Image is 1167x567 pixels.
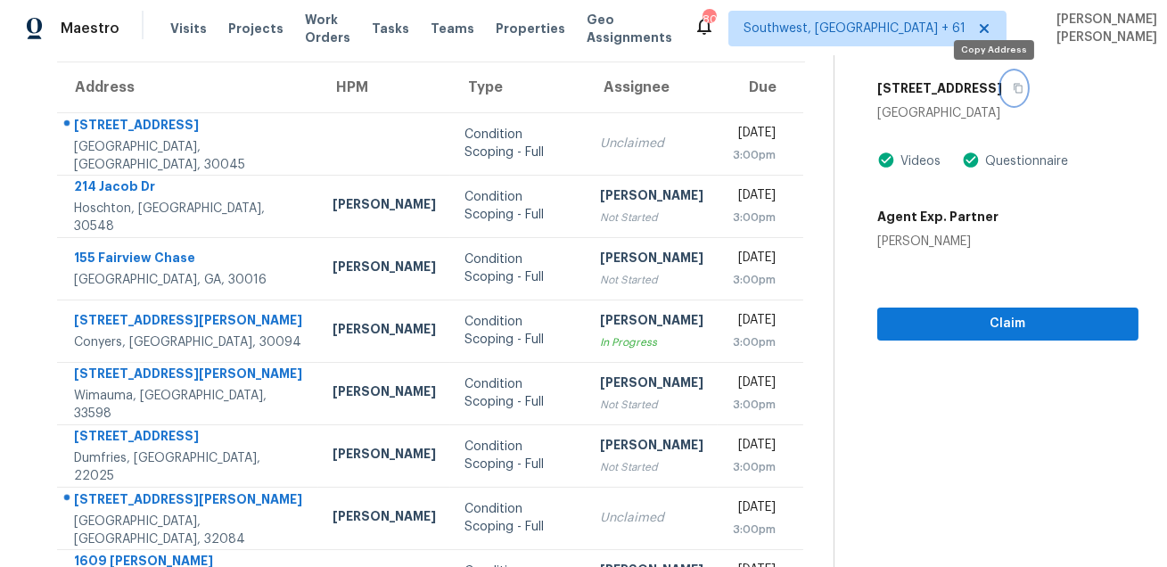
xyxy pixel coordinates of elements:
div: [DATE] [732,311,777,333]
div: Condition Scoping - Full [464,126,571,161]
div: Not Started [600,271,703,289]
div: 3:00pm [732,146,777,164]
div: [GEOGRAPHIC_DATA], [GEOGRAPHIC_DATA], 30045 [74,138,304,174]
div: Condition Scoping - Full [464,251,571,286]
th: Type [450,62,586,112]
div: [PERSON_NAME] [600,186,703,209]
div: [PERSON_NAME] [333,320,436,342]
span: Southwest, [GEOGRAPHIC_DATA] + 61 [744,20,966,37]
span: Projects [228,20,284,37]
th: Assignee [586,62,718,112]
div: [DATE] [732,436,777,458]
div: [PERSON_NAME] [333,195,436,218]
img: Artifact Present Icon [962,151,980,169]
span: [PERSON_NAME] [PERSON_NAME] [1049,11,1157,46]
div: [STREET_ADDRESS][PERSON_NAME] [74,365,304,387]
span: Claim [892,313,1124,335]
th: Due [718,62,804,112]
div: [DATE] [732,186,777,209]
div: [PERSON_NAME] [600,311,703,333]
div: [PERSON_NAME] [333,507,436,530]
div: Not Started [600,209,703,226]
img: Artifact Present Icon [877,151,895,169]
div: [GEOGRAPHIC_DATA], [GEOGRAPHIC_DATA], 32084 [74,513,304,548]
div: Unclaimed [600,135,703,152]
div: [PERSON_NAME] [333,382,436,405]
div: In Progress [600,333,703,351]
div: [PERSON_NAME] [600,374,703,396]
div: [GEOGRAPHIC_DATA] [877,104,1138,122]
div: 3:00pm [732,396,777,414]
div: [STREET_ADDRESS] [74,427,304,449]
div: 3:00pm [732,271,777,289]
div: 803 [703,11,715,29]
div: [PERSON_NAME] [600,249,703,271]
div: Unclaimed [600,509,703,527]
div: 3:00pm [732,209,777,226]
div: Condition Scoping - Full [464,313,571,349]
button: Claim [877,308,1138,341]
h5: Agent Exp. Partner [877,208,999,226]
div: Not Started [600,396,703,414]
div: Wimauma, [GEOGRAPHIC_DATA], 33598 [74,387,304,423]
div: Conyers, [GEOGRAPHIC_DATA], 30094 [74,333,304,351]
div: [STREET_ADDRESS] [74,116,304,138]
div: Not Started [600,458,703,476]
th: Address [57,62,318,112]
span: Maestro [61,20,119,37]
div: Condition Scoping - Full [464,500,571,536]
div: [PERSON_NAME] [333,445,436,467]
div: 3:00pm [732,333,777,351]
div: [DATE] [732,249,777,271]
div: [STREET_ADDRESS][PERSON_NAME] [74,490,304,513]
div: [PERSON_NAME] [877,233,999,251]
span: Visits [170,20,207,37]
div: Questionnaire [980,152,1068,170]
span: Work Orders [305,11,350,46]
div: 3:00pm [732,458,777,476]
div: [DATE] [732,498,777,521]
div: Videos [895,152,941,170]
span: Properties [496,20,565,37]
span: Tasks [372,22,409,35]
div: 3:00pm [732,521,777,538]
div: Hoschton, [GEOGRAPHIC_DATA], 30548 [74,200,304,235]
h5: [STREET_ADDRESS] [877,79,1002,97]
th: HPM [318,62,450,112]
div: Condition Scoping - Full [464,438,571,473]
div: Dumfries, [GEOGRAPHIC_DATA], 22025 [74,449,304,485]
span: Teams [431,20,474,37]
div: [PERSON_NAME] [600,436,703,458]
div: 214 Jacob Dr [74,177,304,200]
div: [STREET_ADDRESS][PERSON_NAME] [74,311,304,333]
div: 155 Fairview Chase [74,249,304,271]
div: Condition Scoping - Full [464,188,571,224]
span: Geo Assignments [587,11,672,46]
div: [GEOGRAPHIC_DATA], GA, 30016 [74,271,304,289]
div: [DATE] [732,374,777,396]
div: [PERSON_NAME] [333,258,436,280]
div: [DATE] [732,124,777,146]
div: Condition Scoping - Full [464,375,571,411]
